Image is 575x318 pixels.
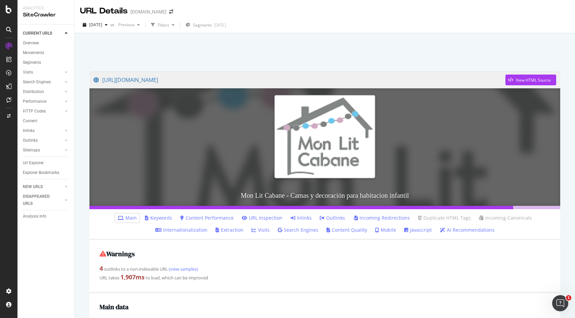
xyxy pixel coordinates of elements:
[155,227,207,233] a: Internationalization
[180,215,234,221] a: Content Performance
[23,147,63,154] a: Sitemaps
[23,213,46,220] div: Analysis Info
[100,264,550,273] div: outlinks to a non-indexable URL
[35,40,52,44] div: Domaine
[23,127,63,134] a: Inlinks
[252,227,270,233] a: Visits
[23,169,70,176] a: Explorer Bookmarks
[193,22,212,28] span: Segments
[145,215,172,221] a: Keywords
[23,118,70,125] a: Content
[116,19,143,30] button: Previous
[516,77,551,83] div: View HTML Source
[23,193,57,207] div: DISAPPEARED URLS
[23,118,37,125] div: Content
[23,183,63,190] a: NEW URLS
[23,69,63,76] a: Visits
[11,17,16,23] img: website_grey.svg
[93,72,505,88] a: [URL][DOMAIN_NAME]
[116,22,135,28] span: Previous
[89,185,560,206] h3: Mon Lit Cabane - Camas y decoración para habitacion infantil
[23,169,59,176] div: Explorer Bookmarks
[242,215,282,221] a: URL Inspection
[100,264,103,272] strong: 4
[23,160,44,167] div: Url Explorer
[552,295,568,311] iframe: Intercom live chat
[23,108,46,115] div: HTTP Codes
[23,59,70,66] a: Segments
[19,11,33,16] div: v 4.0.25
[353,215,410,221] a: Incoming Redirections
[183,19,229,30] button: Segments[DATE]
[566,295,571,301] span: 1
[80,19,110,30] button: [DATE]
[23,5,69,11] div: Analytics
[89,22,102,28] span: 2025 Sep. 6th
[327,227,367,233] a: Content Quality
[168,266,198,272] a: (view samples)
[214,22,226,28] div: [DATE]
[505,75,556,85] button: View HTML Source
[23,30,63,37] a: CURRENT URLS
[77,39,83,44] img: tab_keywords_by_traffic_grey.svg
[23,49,70,56] a: Movements
[23,79,51,86] div: Search Engines
[110,22,116,28] span: vs
[320,215,345,221] a: Outlinks
[375,227,396,233] a: Mobile
[158,22,169,28] div: Filters
[23,147,40,154] div: Sitemaps
[118,215,137,221] a: Main
[274,95,375,178] img: Mon Lit Cabane - Camas y decoración para habitacion infantil
[80,5,128,17] div: URL Details
[278,227,318,233] a: Search Engines
[23,160,70,167] a: Url Explorer
[17,17,76,23] div: Domaine: [DOMAIN_NAME]
[23,88,44,95] div: Distribution
[23,213,70,220] a: Analysis Info
[120,273,145,281] strong: 1,907 ms
[23,137,38,144] div: Outlinks
[100,273,550,282] div: URL takes to load, which can be improved
[28,39,33,44] img: tab_domain_overview_orange.svg
[100,303,550,311] h2: Main data
[169,9,173,14] div: arrow-right-arrow-left
[23,183,43,190] div: NEW URLS
[216,227,243,233] a: Extraction
[23,30,52,37] div: CURRENT URLS
[23,108,63,115] a: HTTP Codes
[23,98,46,105] div: Performance
[130,8,166,15] div: [DOMAIN_NAME]
[23,193,63,207] a: DISAPPEARED URLS
[85,40,102,44] div: Mots-clés
[100,250,550,258] h2: Warnings
[440,227,495,233] a: AI Recommendations
[23,69,33,76] div: Visits
[291,215,312,221] a: Inlinks
[23,137,63,144] a: Outlinks
[23,40,39,47] div: Overview
[23,49,44,56] div: Movements
[23,59,41,66] div: Segments
[404,227,432,233] a: Javascript
[23,88,63,95] a: Distribution
[11,11,16,16] img: logo_orange.svg
[23,127,35,134] div: Inlinks
[418,215,471,221] a: Duplicate HTML Tags
[479,215,532,221] a: Incoming Canonicals
[23,98,63,105] a: Performance
[23,79,63,86] a: Search Engines
[23,11,69,19] div: SiteCrawler
[23,40,70,47] a: Overview
[148,19,177,30] button: Filters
